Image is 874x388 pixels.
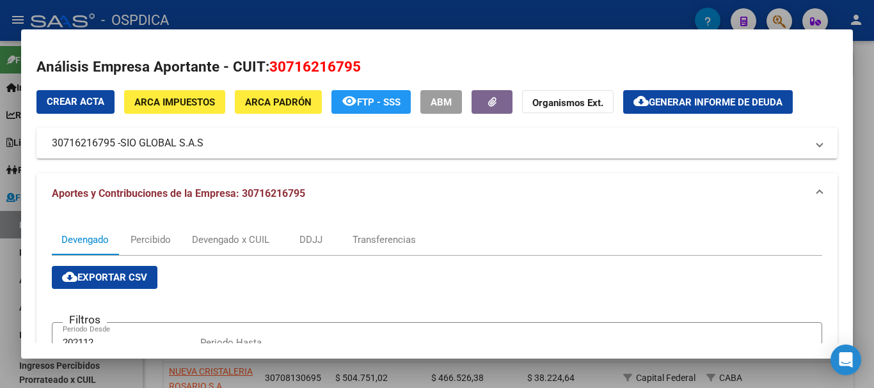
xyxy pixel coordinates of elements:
span: Aportes y Contribuciones de la Empresa: 30716216795 [52,187,305,199]
button: Generar informe de deuda [623,90,793,114]
div: Devengado x CUIL [192,233,269,247]
strong: Organismos Ext. [532,97,603,109]
mat-icon: cloud_download [62,269,77,284]
h2: Análisis Empresa Aportante - CUIT: [36,56,838,78]
button: FTP - SSS [331,90,411,114]
h3: Filtros [63,313,107,327]
span: SIO GLOBAL S.A.S [120,136,203,151]
button: ARCA Impuestos [124,90,225,114]
mat-panel-title: 30716216795 - [52,136,807,151]
span: Exportar CSV [62,272,147,283]
mat-icon: remove_red_eye [342,93,357,109]
span: Generar informe de deuda [649,97,783,108]
div: DDJJ [299,233,322,247]
span: ARCA Padrón [245,97,312,108]
span: FTP - SSS [357,97,401,108]
button: Organismos Ext. [522,90,614,114]
mat-icon: cloud_download [633,93,649,109]
button: ARCA Padrón [235,90,322,114]
mat-expansion-panel-header: Aportes y Contribuciones de la Empresa: 30716216795 [36,173,838,214]
button: ABM [420,90,462,114]
span: ABM [431,97,452,108]
div: Percibido [131,233,171,247]
span: ARCA Impuestos [134,97,215,108]
span: 30716216795 [269,58,361,75]
div: Open Intercom Messenger [830,345,861,375]
div: Transferencias [353,233,416,247]
div: Devengado [61,233,109,247]
button: Exportar CSV [52,266,157,289]
span: Crear Acta [47,96,104,107]
button: Crear Acta [36,90,115,114]
mat-expansion-panel-header: 30716216795 -SIO GLOBAL S.A.S [36,128,838,159]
